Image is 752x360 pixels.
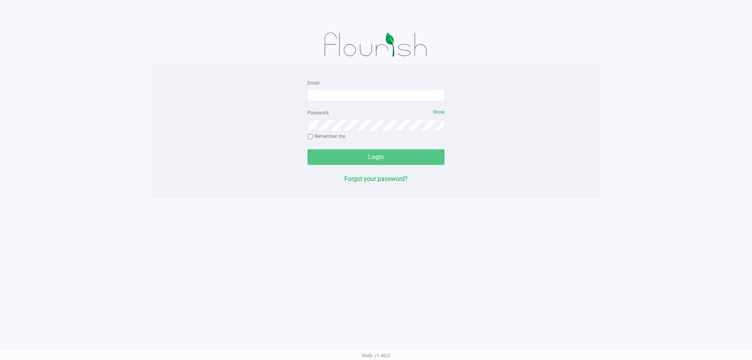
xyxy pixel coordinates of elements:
span: Web: v1.40.0 [362,353,390,358]
span: Show [433,109,445,115]
label: Password [307,109,329,116]
button: Forgot your password? [344,174,408,184]
label: Remember me [307,133,345,140]
input: Remember me [307,134,313,139]
label: Email [307,80,320,87]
